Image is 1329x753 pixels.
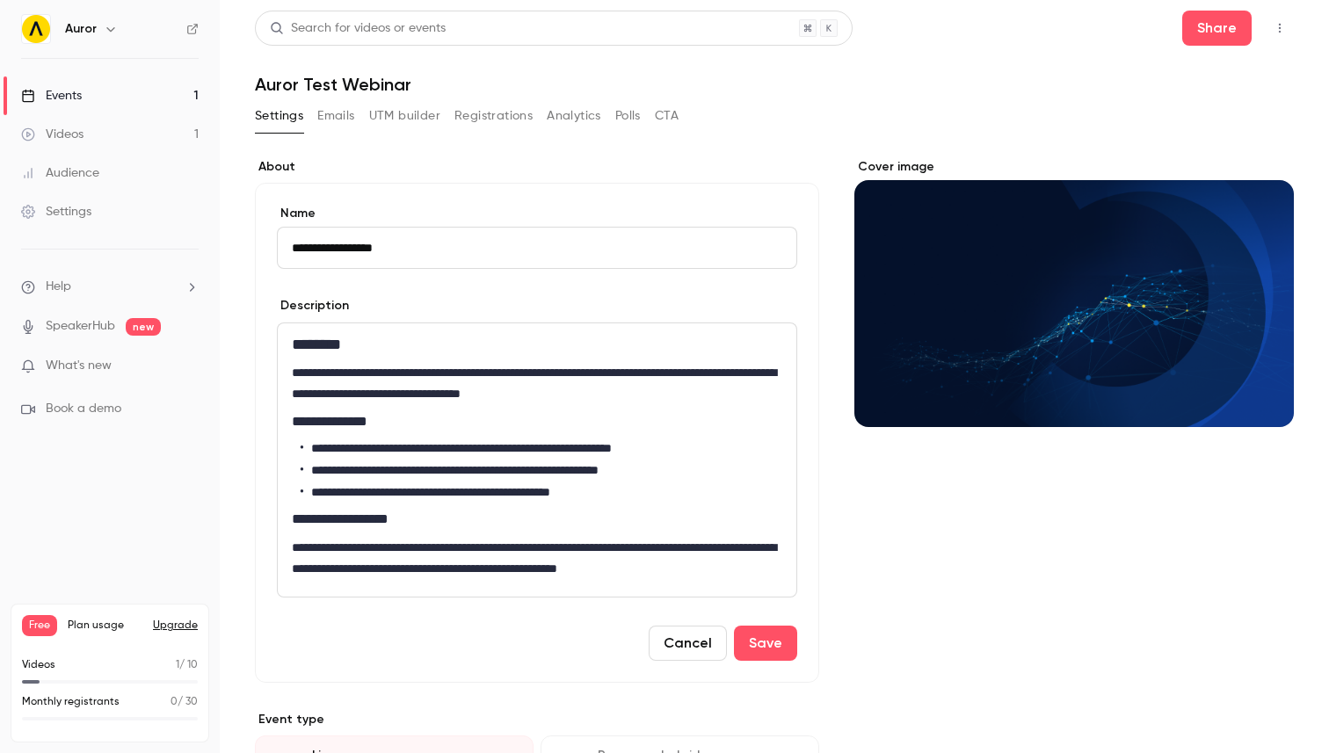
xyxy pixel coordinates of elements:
label: Name [277,205,797,222]
p: Videos [22,657,55,673]
section: Cover image [854,158,1294,427]
span: What's new [46,357,112,375]
div: editor [278,323,796,597]
button: Cancel [649,626,727,661]
button: Analytics [547,102,601,130]
label: About [255,158,819,176]
span: new [126,318,161,336]
p: / 10 [176,657,198,673]
button: Share [1182,11,1252,46]
div: Audience [21,164,99,182]
p: / 30 [171,694,198,710]
span: Book a demo [46,400,121,418]
span: 1 [176,660,179,670]
button: Emails [317,102,354,130]
button: Upgrade [153,619,198,633]
li: help-dropdown-opener [21,278,199,296]
span: Help [46,278,71,296]
h1: Auror Test Webinar [255,74,1294,95]
button: Settings [255,102,303,130]
span: 0 [171,697,178,707]
button: Polls [615,102,641,130]
button: Registrations [454,102,533,130]
div: Events [21,87,82,105]
button: Save [734,626,797,661]
span: Plan usage [68,619,142,633]
a: SpeakerHub [46,317,115,336]
label: Cover image [854,158,1294,176]
h6: Auror [65,20,97,38]
label: Description [277,297,349,315]
p: Event type [255,711,819,728]
button: UTM builder [369,102,440,130]
div: Search for videos or events [270,19,446,38]
button: CTA [655,102,679,130]
div: Settings [21,203,91,221]
img: Auror [22,15,50,43]
span: Free [22,615,57,636]
section: description [277,322,797,597]
div: Videos [21,126,84,143]
p: Monthly registrants [22,694,120,710]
